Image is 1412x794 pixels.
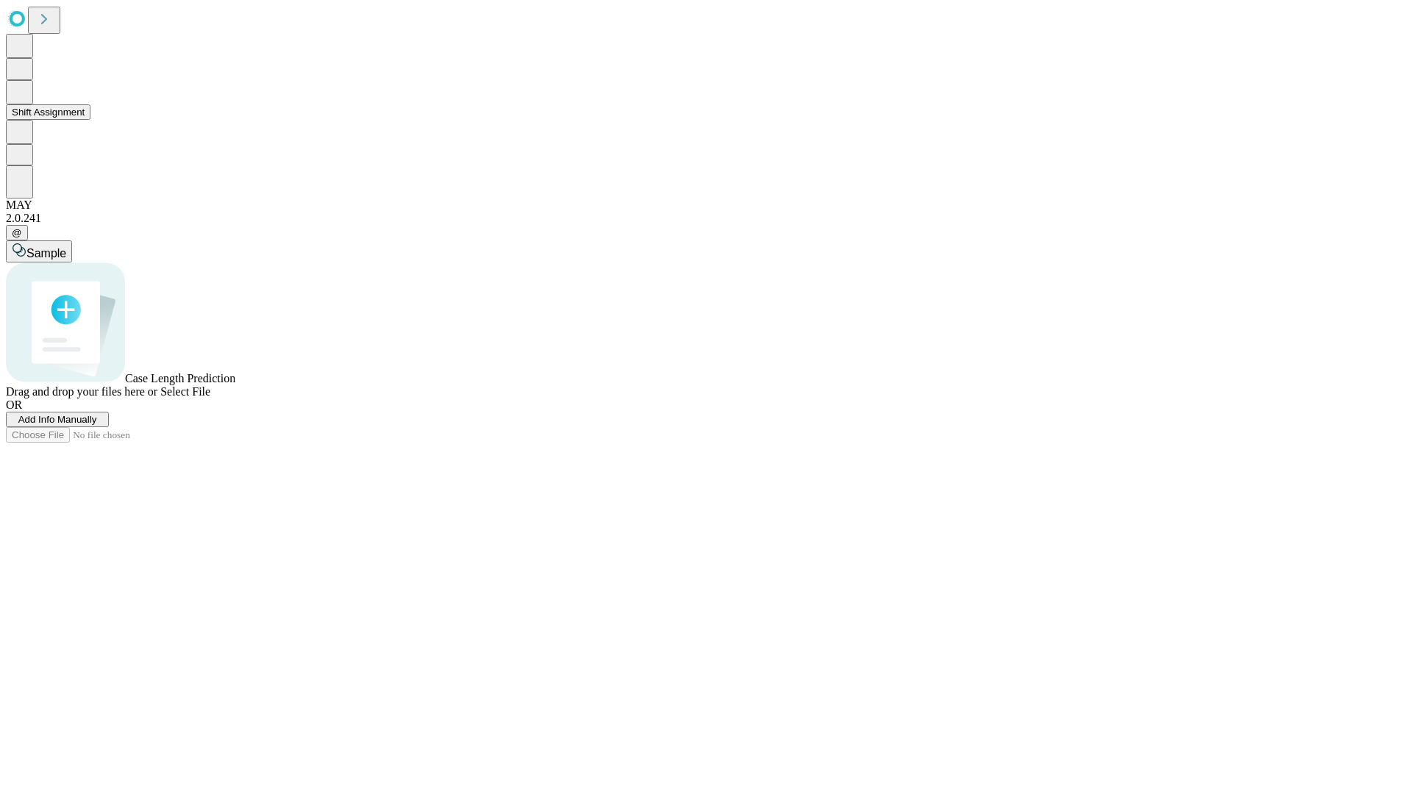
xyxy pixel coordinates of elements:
[26,247,66,260] span: Sample
[6,412,109,427] button: Add Info Manually
[18,414,97,425] span: Add Info Manually
[6,225,28,240] button: @
[6,398,22,411] span: OR
[160,385,210,398] span: Select File
[6,240,72,262] button: Sample
[12,227,22,238] span: @
[6,104,90,120] button: Shift Assignment
[6,198,1406,212] div: MAY
[6,212,1406,225] div: 2.0.241
[125,372,235,385] span: Case Length Prediction
[6,385,157,398] span: Drag and drop your files here or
